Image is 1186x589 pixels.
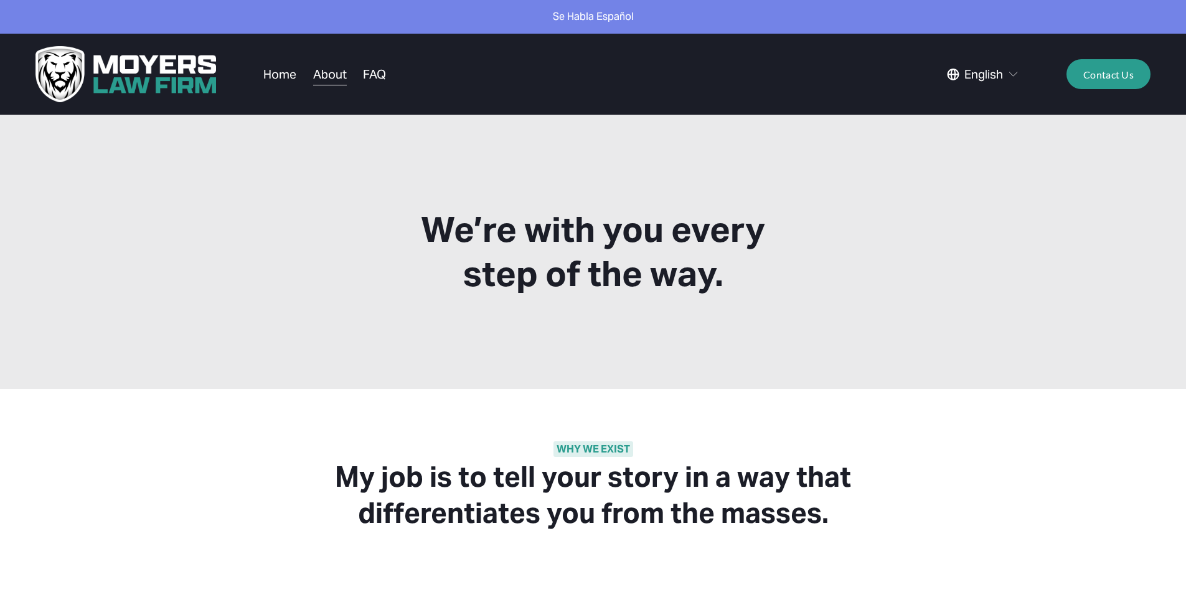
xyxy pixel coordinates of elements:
h1: We’re with you every step of the way. [407,208,780,295]
h2: My job is to tell your story in a way that differentiates you from the masses. [313,459,873,531]
a: About [313,62,347,86]
span: English [964,64,1003,85]
a: Contact Us [1066,59,1151,89]
p: Se Habla Español [30,8,1156,26]
img: Moyers Law Firm | Everyone Matters. Everyone Counts. [35,46,216,102]
a: FAQ [363,62,386,86]
strong: WHY WE EXIST [553,441,633,457]
a: Home [263,62,296,86]
div: language picker [947,62,1019,86]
